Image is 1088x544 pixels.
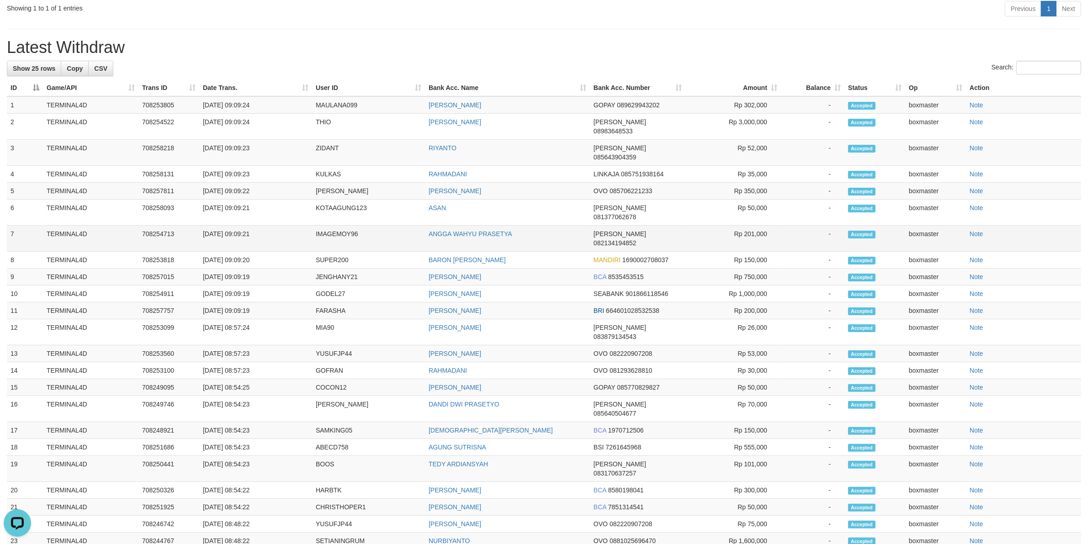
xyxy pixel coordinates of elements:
td: [DATE] 09:09:23 [199,166,312,183]
span: Accepted [848,231,876,238]
td: - [781,183,844,200]
td: 20 [7,482,43,499]
td: SAMKING05 [312,422,425,439]
td: TERMINAL4D [43,456,138,482]
td: - [781,200,844,226]
td: COCON12 [312,379,425,396]
td: TERMINAL4D [43,114,138,140]
td: - [781,226,844,252]
td: TERMINAL4D [43,140,138,166]
td: boxmaster [905,200,966,226]
a: Note [970,256,983,264]
a: ASAN [429,204,446,211]
td: - [781,422,844,439]
span: Copy 08983648533 to clipboard [594,127,633,135]
td: 708250326 [138,482,199,499]
td: TERMINAL4D [43,96,138,114]
td: boxmaster [905,269,966,285]
td: [DATE] 09:09:19 [199,285,312,302]
span: BCA [594,427,606,434]
td: Rp 201,000 [685,226,781,252]
td: TERMINAL4D [43,183,138,200]
td: [DATE] 08:57:23 [199,345,312,362]
td: 7 [7,226,43,252]
td: THIO [312,114,425,140]
th: Status: activate to sort column ascending [844,79,905,96]
span: Copy 082220907208 to clipboard [610,350,652,357]
span: Copy 1970712506 to clipboard [608,427,644,434]
td: SUPER200 [312,252,425,269]
td: [DATE] 09:09:22 [199,183,312,200]
td: boxmaster [905,396,966,422]
td: boxmaster [905,252,966,269]
span: BCA [594,273,606,280]
td: [DATE] 09:09:19 [199,302,312,319]
span: Accepted [848,367,876,375]
td: Rp 150,000 [685,422,781,439]
a: Next [1056,1,1081,16]
span: Copy 083170637257 to clipboard [594,470,636,477]
td: TERMINAL4D [43,302,138,319]
td: - [781,252,844,269]
td: Rp 53,000 [685,345,781,362]
td: [DATE] 09:09:23 [199,140,312,166]
a: Note [970,204,983,211]
td: 708254911 [138,285,199,302]
a: DANDI DWI PRASETYO [429,401,499,408]
td: - [781,499,844,516]
td: 8 [7,252,43,269]
td: boxmaster [905,456,966,482]
label: Search: [992,61,1081,74]
a: [PERSON_NAME] [429,350,481,357]
td: Rp 50,000 [685,200,781,226]
td: [DATE] 09:09:19 [199,269,312,285]
td: boxmaster [905,166,966,183]
span: MANDIRI [594,256,621,264]
a: Note [970,384,983,391]
td: Rp 50,000 [685,379,781,396]
span: Accepted [848,145,876,153]
span: Copy 089629943202 to clipboard [617,101,659,109]
span: [PERSON_NAME] [594,204,646,211]
span: OVO [594,367,608,374]
td: [DATE] 09:09:21 [199,226,312,252]
a: [PERSON_NAME] [429,307,481,314]
a: AGUNG SUTRISNA [429,444,486,451]
td: FARASHA [312,302,425,319]
span: Copy 7261645968 to clipboard [605,444,641,451]
span: Accepted [848,427,876,435]
td: [DATE] 08:54:25 [199,379,312,396]
a: TEDY ARDIANSYAH [429,460,488,468]
td: - [781,114,844,140]
a: [PERSON_NAME] [429,384,481,391]
button: Open LiveChat chat widget [4,4,31,31]
td: - [781,269,844,285]
td: MIA90 [312,319,425,345]
a: Note [970,307,983,314]
td: Rp 150,000 [685,252,781,269]
td: KOTAAGUNG123 [312,200,425,226]
td: 6 [7,200,43,226]
a: Note [970,427,983,434]
td: TERMINAL4D [43,285,138,302]
td: TERMINAL4D [43,499,138,516]
a: CSV [88,61,113,76]
td: Rp 302,000 [685,96,781,114]
td: GODEL27 [312,285,425,302]
td: Rp 70,000 [685,396,781,422]
span: Accepted [848,350,876,358]
td: 708257811 [138,183,199,200]
td: boxmaster [905,96,966,114]
a: RIYANTO [429,144,456,152]
td: - [781,379,844,396]
th: Date Trans.: activate to sort column ascending [199,79,312,96]
a: Note [970,230,983,238]
td: 16 [7,396,43,422]
td: TERMINAL4D [43,226,138,252]
td: TERMINAL4D [43,362,138,379]
td: 5 [7,183,43,200]
td: boxmaster [905,319,966,345]
a: [PERSON_NAME] [429,118,481,126]
td: Rp 26,000 [685,319,781,345]
span: [PERSON_NAME] [594,144,646,152]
